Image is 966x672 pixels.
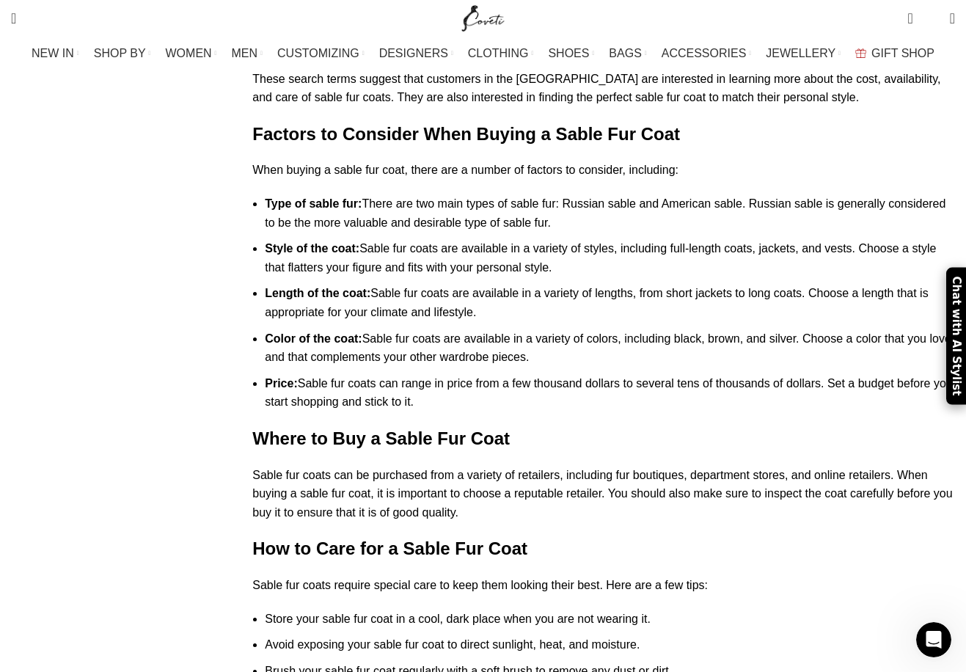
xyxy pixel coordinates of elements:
a: SHOES [548,39,594,68]
li: Sable fur coats are available in a variety of lengths, from short jackets to long coats. Choose a... [265,284,955,321]
a: CLOTHING [468,39,534,68]
strong: Style of the coat: [265,242,359,255]
strong: Color of the coat: [265,332,362,345]
iframe: Intercom live chat [916,622,951,657]
li: Sable fur coats are available in a variety of colors, including black, brown, and silver. Choose ... [265,329,955,367]
strong: How to Care for a Sable Fur Coat [252,538,527,558]
a: 0 [900,4,920,33]
strong: Type of sable fur: [265,197,362,210]
a: SHOP BY [94,39,151,68]
a: GIFT SHOP [855,39,934,68]
span: SHOES [548,46,589,60]
a: MEN [232,39,263,68]
a: NEW IN [32,39,79,68]
li: Avoid exposing your sable fur coat to direct sunlight, heat, and moisture. [265,635,955,654]
span: MEN [232,46,258,60]
a: Search [4,4,23,33]
a: BAGS [609,39,646,68]
span: 0 [909,7,920,18]
p: Sable fur coats require special care to keep them looking their best. Here are a few tips: [252,576,955,595]
strong: Price: [265,377,297,390]
p: When buying a sable fur coat, there are a number of factors to consider, including: [252,161,955,180]
p: Sable fur coats can be purchased from a variety of retailers, including fur boutiques, department... [252,466,955,522]
span: GIFT SHOP [871,46,934,60]
strong: Length of the coat: [265,287,370,299]
span: BAGS [609,46,641,60]
span: 0 [927,15,938,26]
span: CUSTOMIZING [277,46,359,60]
li: Sable fur coats are available in a variety of styles, including full-length coats, jackets, and v... [265,239,955,277]
a: ACCESSORIES [662,39,752,68]
img: GiftBag [855,48,866,58]
span: JEWELLERY [766,46,835,60]
span: NEW IN [32,46,74,60]
p: These search terms suggest that customers in the [GEOGRAPHIC_DATA] are interested in learning mor... [252,70,955,107]
strong: Factors to Consider When Buying a Sable Fur Coat [252,124,680,144]
a: DESIGNERS [379,39,453,68]
li: Sable fur coats can range in price from a few thousand dollars to several tens of thousands of do... [265,374,955,412]
span: SHOP BY [94,46,146,60]
li: There are two main types of sable fur: Russian sable and American sable. Russian sable is general... [265,194,955,232]
span: CLOTHING [468,46,529,60]
a: JEWELLERY [766,39,841,68]
span: WOMEN [166,46,212,60]
span: DESIGNERS [379,46,448,60]
div: Main navigation [4,39,962,68]
a: WOMEN [166,39,217,68]
a: Site logo [458,11,508,23]
strong: Where to Buy a Sable Fur Coat [252,428,510,448]
div: My Wishlist [924,4,939,33]
a: CUSTOMIZING [277,39,365,68]
li: Store your sable fur coat in a cool, dark place when you are not wearing it. [265,610,955,629]
span: ACCESSORIES [662,46,747,60]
